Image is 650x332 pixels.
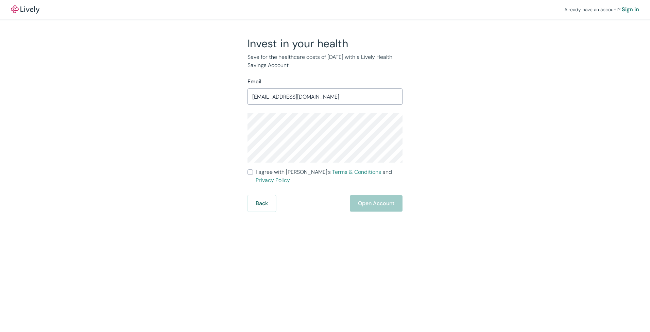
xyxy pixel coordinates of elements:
a: Sign in [622,5,639,14]
div: Already have an account? [564,5,639,14]
h2: Invest in your health [247,37,403,50]
p: Save for the healthcare costs of [DATE] with a Lively Health Savings Account [247,53,403,69]
a: Terms & Conditions [332,168,381,176]
button: Back [247,195,276,212]
label: Email [247,78,261,86]
a: Privacy Policy [256,177,290,184]
img: Lively [11,5,39,14]
a: LivelyLively [11,5,39,14]
span: I agree with [PERSON_NAME]’s and [256,168,403,184]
